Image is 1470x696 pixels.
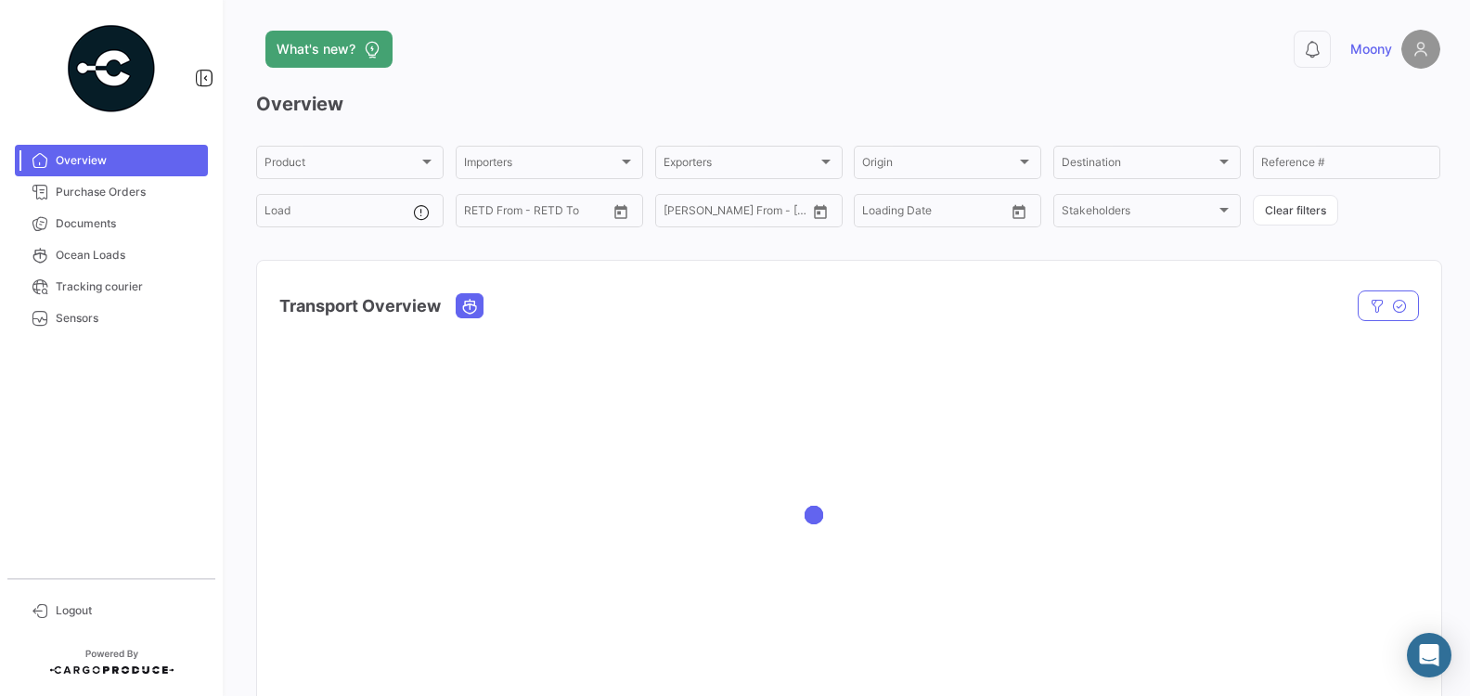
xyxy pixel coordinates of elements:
[15,303,208,334] a: Sensors
[56,278,200,295] span: Tracking courier
[664,207,690,220] input: From
[607,198,635,226] button: Open calendar
[15,271,208,303] a: Tracking courier
[464,207,490,220] input: From
[279,293,441,319] h4: Transport Overview
[464,159,618,172] span: Importers
[1062,207,1216,220] span: Stakeholders
[1350,40,1392,58] span: Moony
[1407,633,1451,677] div: Abrir Intercom Messenger
[1062,159,1216,172] span: Destination
[65,22,158,115] img: powered-by.png
[56,215,200,232] span: Documents
[664,159,818,172] span: Exporters
[264,159,419,172] span: Product
[806,198,834,226] button: Open calendar
[56,184,200,200] span: Purchase Orders
[703,207,770,220] input: To
[15,145,208,176] a: Overview
[457,294,483,317] button: Ocean
[15,208,208,239] a: Documents
[862,159,1016,172] span: Origin
[1253,195,1338,226] button: Clear filters
[56,152,200,169] span: Overview
[862,207,888,220] input: From
[15,176,208,208] a: Purchase Orders
[277,40,355,58] span: What's new?
[265,31,393,68] button: What's new?
[256,91,1440,117] h3: Overview
[1401,30,1440,69] img: placeholder-user.png
[15,239,208,271] a: Ocean Loads
[56,247,200,264] span: Ocean Loads
[1005,198,1033,226] button: Open calendar
[503,207,571,220] input: To
[901,207,969,220] input: To
[56,310,200,327] span: Sensors
[56,602,200,619] span: Logout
